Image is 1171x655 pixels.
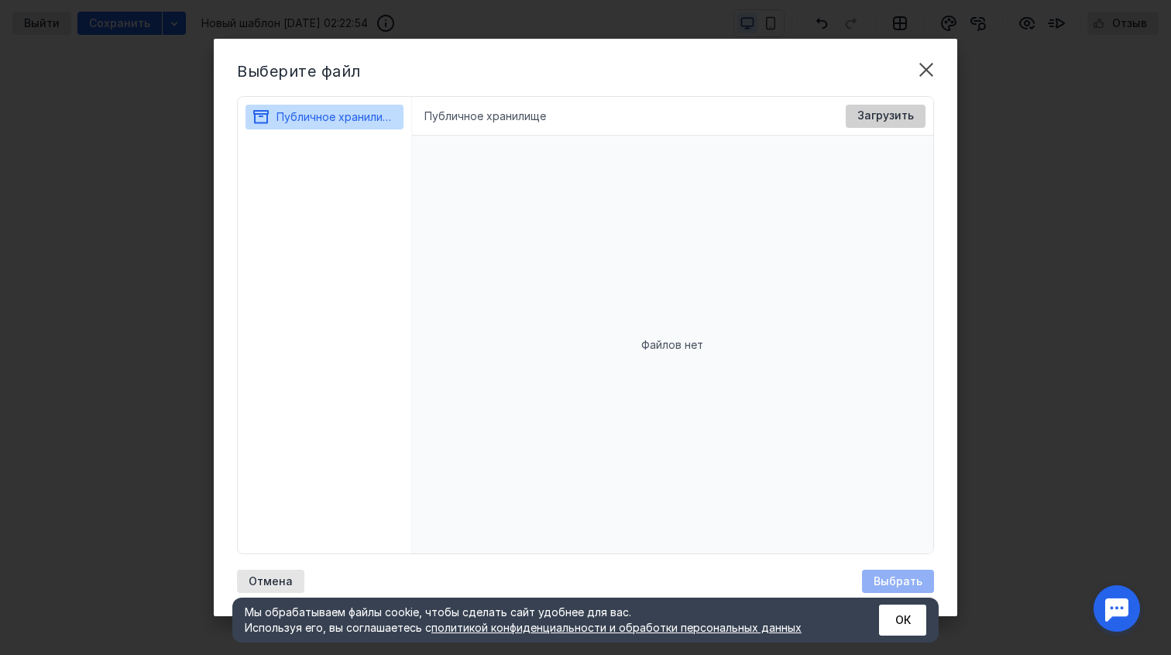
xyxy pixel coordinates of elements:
a: политикой конфиденциальности и обработки персональных данных [431,621,802,634]
span: Публичное хранилище [276,110,398,123]
button: Публичное хранилище [252,105,397,129]
span: Загрузить [857,109,914,122]
button: Загрузить [846,105,925,128]
button: ОК [879,605,926,636]
div: Мы обрабатываем файлы cookie, чтобы сделать сайт удобнее для вас. Используя его, вы соглашаетесь c [245,605,841,636]
span: Отмена [249,575,293,588]
button: Отмена [237,570,304,593]
span: Файлов нет [641,337,703,353]
span: Выберите файл [237,62,361,81]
